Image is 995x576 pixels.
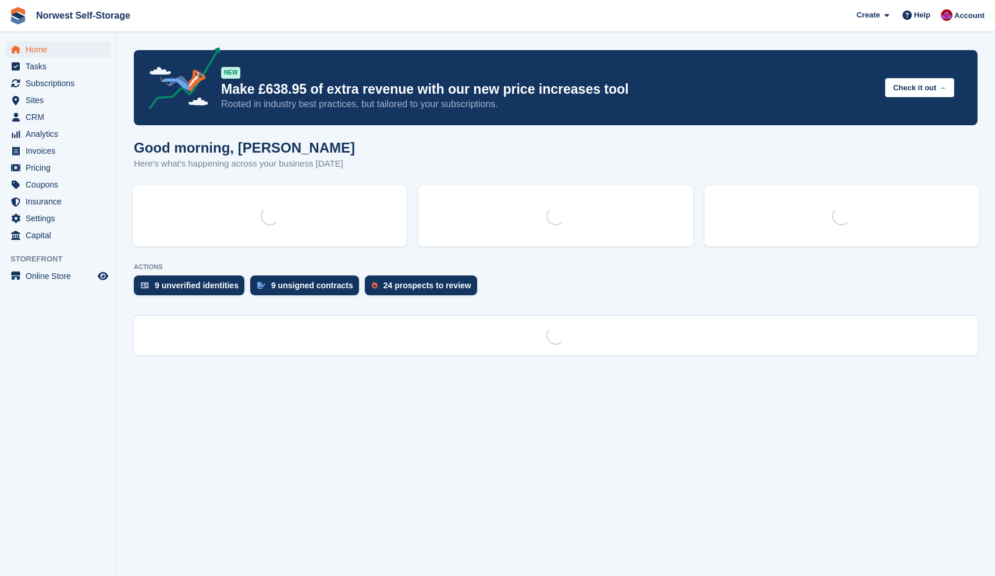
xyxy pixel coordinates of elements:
img: Daniel Grensinger [941,9,953,21]
span: Insurance [26,193,95,210]
a: 9 unsigned contracts [250,275,365,301]
span: Home [26,41,95,58]
img: stora-icon-8386f47178a22dfd0bd8f6a31ec36ba5ce8667c1dd55bd0f319d3a0aa187defe.svg [9,7,27,24]
a: menu [6,160,110,176]
span: Analytics [26,126,95,142]
h1: Good morning, [PERSON_NAME] [134,140,355,156]
img: verify_identity-adf6edd0f0f0b5bbfe63781bf79b02c33cf7c696d77639b501bdc392416b5a36.svg [141,282,149,289]
a: menu [6,41,110,58]
p: Make £638.95 of extra revenue with our new price increases tool [221,81,876,98]
a: menu [6,109,110,125]
span: Capital [26,227,95,243]
p: ACTIONS [134,263,978,271]
span: Invoices [26,143,95,159]
span: Online Store [26,268,95,284]
a: menu [6,92,110,108]
span: Sites [26,92,95,108]
p: Rooted in industry best practices, but tailored to your subscriptions. [221,98,876,111]
a: menu [6,58,110,75]
span: Help [914,9,930,21]
a: 24 prospects to review [365,275,483,301]
img: contract_signature_icon-13c848040528278c33f63329250d36e43548de30e8caae1d1a13099fd9432cc5.svg [257,282,265,289]
a: menu [6,227,110,243]
div: 24 prospects to review [383,281,471,290]
span: Create [857,9,880,21]
a: menu [6,75,110,91]
a: 9 unverified identities [134,275,250,301]
span: Coupons [26,176,95,193]
div: NEW [221,67,240,79]
span: CRM [26,109,95,125]
a: menu [6,210,110,227]
a: menu [6,126,110,142]
span: Subscriptions [26,75,95,91]
a: menu [6,143,110,159]
a: Norwest Self-Storage [31,6,135,25]
a: menu [6,176,110,193]
img: price-adjustments-announcement-icon-8257ccfd72463d97f412b2fc003d46551f7dbcb40ab6d574587a9cd5c0d94... [139,47,221,114]
span: Storefront [10,253,116,265]
p: Here's what's happening across your business [DATE] [134,157,355,171]
button: Check it out → [885,78,954,97]
a: menu [6,268,110,284]
div: 9 unverified identities [155,281,239,290]
span: Tasks [26,58,95,75]
img: prospect-51fa495bee0391a8d652442698ab0144808aea92771e9ea1ae160a38d050c398.svg [372,282,378,289]
span: Pricing [26,160,95,176]
span: Account [954,10,985,22]
a: menu [6,193,110,210]
a: Preview store [96,269,110,283]
span: Settings [26,210,95,227]
div: 9 unsigned contracts [271,281,353,290]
